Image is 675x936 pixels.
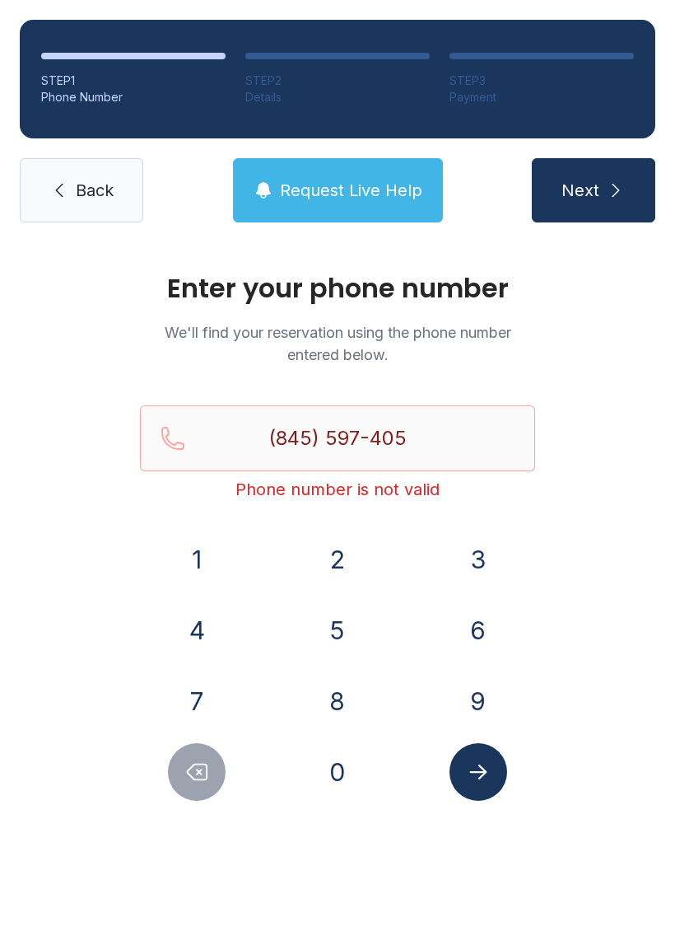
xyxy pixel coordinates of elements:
div: STEP 2 [245,73,430,89]
span: Request Live Help [280,179,422,202]
button: Submit lookup form [449,743,507,801]
button: 6 [449,601,507,659]
div: Phone number is not valid [140,478,535,501]
button: 0 [309,743,366,801]
button: 8 [309,672,366,730]
button: 1 [168,531,226,588]
button: 5 [309,601,366,659]
div: Phone Number [41,89,226,105]
span: Back [76,179,114,202]
button: 4 [168,601,226,659]
button: 3 [449,531,507,588]
input: Reservation phone number [140,405,535,471]
p: We'll find your reservation using the phone number entered below. [140,321,535,366]
button: 2 [309,531,366,588]
div: STEP 3 [449,73,634,89]
span: Next [561,179,599,202]
h1: Enter your phone number [140,275,535,302]
div: STEP 1 [41,73,226,89]
div: Payment [449,89,634,105]
button: 7 [168,672,226,730]
button: 9 [449,672,507,730]
button: Delete number [168,743,226,801]
div: Details [245,89,430,105]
